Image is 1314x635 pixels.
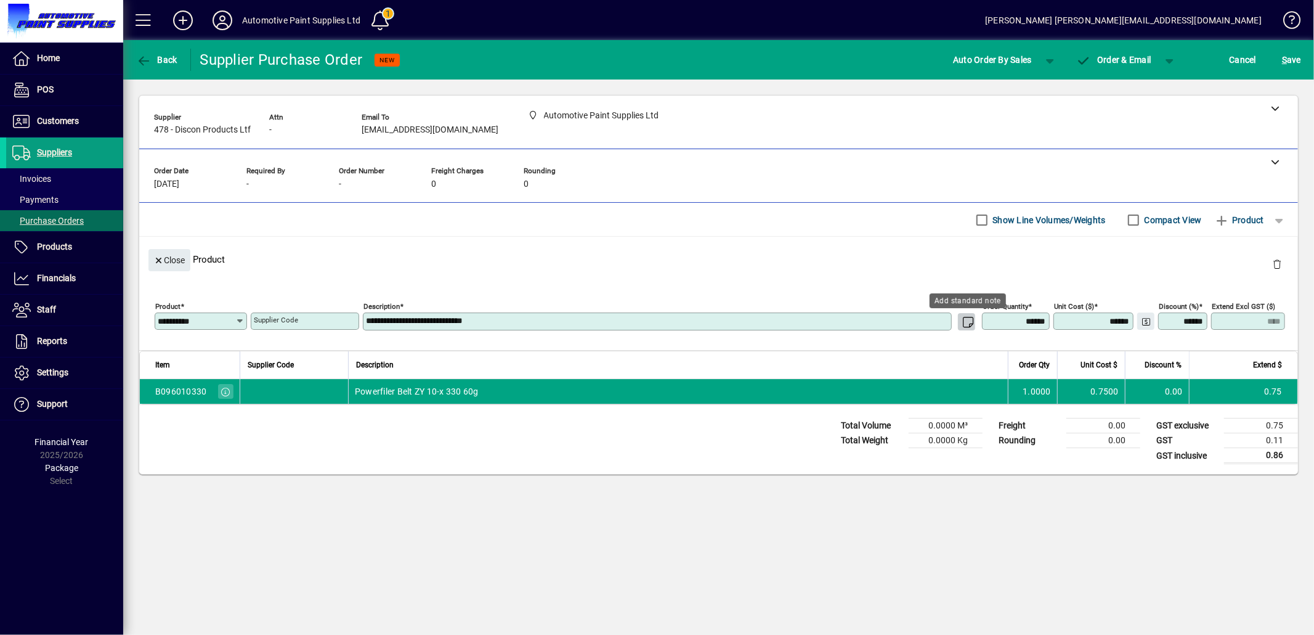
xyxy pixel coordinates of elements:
span: Supplier Code [248,358,294,372]
a: Products [6,232,123,263]
button: Cancel [1227,49,1260,71]
td: GST exclusive [1150,419,1224,433]
span: 478 - Discon Products Ltf [154,125,251,135]
td: Freight [992,419,1066,433]
button: Change Price Levels [1137,313,1154,330]
span: 0 [524,179,529,189]
span: Products [37,242,72,252]
a: Knowledge Base [1274,2,1299,43]
span: [EMAIL_ADDRESS][DOMAIN_NAME] [362,125,498,135]
span: Suppliers [37,147,72,157]
td: GST [1150,433,1224,448]
span: ave [1282,50,1301,70]
button: Delete [1262,249,1292,279]
label: Show Line Volumes/Weights [991,214,1106,226]
a: Financials [6,263,123,294]
td: 0.7500 [1057,379,1125,404]
td: 0.75 [1224,419,1298,433]
span: Product [1214,210,1264,230]
a: Invoices [6,168,123,189]
app-page-header-button: Back [123,49,191,71]
span: Customers [37,116,79,126]
td: 0.11 [1224,433,1298,448]
a: Purchase Orders [6,210,123,231]
a: Payments [6,189,123,210]
button: Back [133,49,180,71]
span: NEW [379,56,395,64]
td: Rounding [992,433,1066,448]
span: 0 [431,179,436,189]
button: Add [163,9,203,31]
span: Financial Year [35,437,89,447]
a: Reports [6,326,123,357]
span: Back [136,55,177,65]
span: Order & Email [1076,55,1151,65]
span: Discount % [1145,358,1182,372]
button: Auto Order By Sales [947,49,1038,71]
a: POS [6,75,123,105]
span: Description [356,358,394,372]
mat-label: Product [155,302,180,311]
app-page-header-button: Close [145,254,193,265]
span: Payments [12,195,59,205]
span: Order Qty [1019,358,1050,372]
span: Support [37,399,68,409]
span: Cancel [1230,50,1257,70]
td: 0.0000 M³ [909,419,983,433]
button: Order & Email [1070,49,1158,71]
a: Settings [6,358,123,388]
div: Supplier Purchase Order [200,50,363,70]
span: [DATE] [154,179,179,189]
label: Compact View [1142,214,1202,226]
span: - [269,125,272,135]
span: Extend $ [1253,358,1282,372]
span: Reports [37,336,67,346]
span: - [246,179,249,189]
mat-label: Description [363,302,400,311]
mat-label: Discount (%) [1159,302,1199,311]
span: Close [153,250,185,271]
div: B096010330 [155,385,207,398]
mat-label: Supplier Code [254,316,298,324]
button: Save [1279,49,1304,71]
span: POS [37,84,54,94]
button: Product [1208,209,1270,231]
div: Product [139,237,1298,282]
span: Settings [37,367,68,377]
mat-label: Extend excl GST ($) [1212,302,1275,311]
span: Package [45,463,78,473]
mat-label: Unit Cost ($) [1054,302,1094,311]
span: Powerfiler Belt ZY 10-x 330 60g [355,385,479,398]
td: 0.00 [1066,419,1140,433]
span: Home [37,53,60,63]
span: Item [155,358,170,372]
span: Financials [37,273,76,283]
span: S [1282,55,1287,65]
button: Profile [203,9,242,31]
div: Automotive Paint Supplies Ltd [242,10,360,30]
a: Customers [6,106,123,137]
span: Unit Cost $ [1081,358,1117,372]
button: Close [148,249,190,271]
td: 0.86 [1224,448,1298,464]
span: - [339,179,341,189]
td: Total Weight [835,433,909,448]
div: [PERSON_NAME] [PERSON_NAME][EMAIL_ADDRESS][DOMAIN_NAME] [985,10,1262,30]
span: Invoices [12,174,51,184]
span: Auto Order By Sales [953,50,1032,70]
td: 0.75 [1189,379,1297,404]
td: GST inclusive [1150,448,1224,464]
td: 0.00 [1125,379,1189,404]
a: Home [6,43,123,74]
span: Staff [37,305,56,314]
td: 1.0000 [1008,379,1057,404]
td: Total Volume [835,419,909,433]
td: 0.0000 Kg [909,433,983,448]
app-page-header-button: Delete [1262,258,1292,269]
a: Support [6,389,123,420]
td: 0.00 [1066,433,1140,448]
a: Staff [6,295,123,326]
div: Add standard note [930,293,1006,308]
span: Purchase Orders [12,216,84,226]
